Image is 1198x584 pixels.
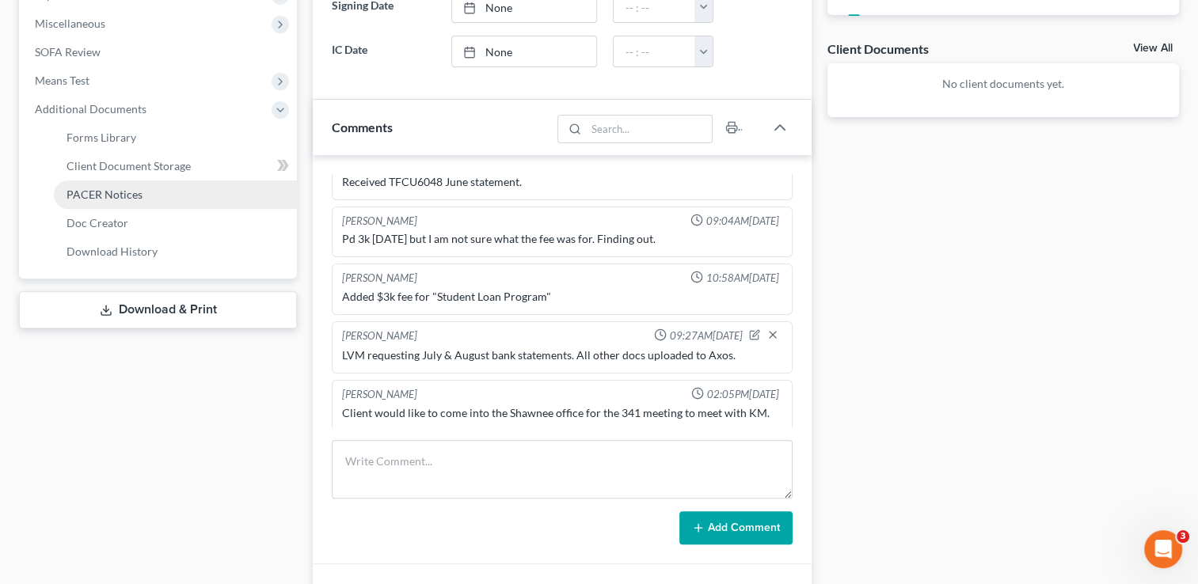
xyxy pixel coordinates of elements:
[586,116,712,142] input: Search...
[707,387,779,402] span: 02:05PM[DATE]
[35,74,89,87] span: Means Test
[679,511,793,544] button: Add Comment
[670,328,743,343] span: 09:27AM[DATE]
[342,231,782,247] div: Pd 3k [DATE] but I am not sure what the fee was for. Finding out.
[342,214,417,229] div: [PERSON_NAME]
[35,102,146,116] span: Additional Documents
[342,347,782,363] div: LVM requesting July & August bank statements. All other docs uploaded to Axos.
[19,291,297,328] a: Download & Print
[67,245,158,258] span: Download History
[869,11,1010,27] span: Credit Counseling Certificate
[840,76,1166,92] p: No client documents yet.
[67,216,128,229] span: Doc Creator
[67,131,136,144] span: Forms Library
[22,38,297,66] a: SOFA Review
[54,209,297,237] a: Doc Creator
[1144,530,1182,568] iframe: Intercom live chat
[706,214,779,229] span: 09:04AM[DATE]
[324,36,443,67] label: IC Date
[614,36,695,66] input: -- : --
[332,119,393,135] span: Comments
[1177,530,1189,543] span: 3
[35,17,105,30] span: Miscellaneous
[54,123,297,152] a: Forms Library
[54,180,297,209] a: PACER Notices
[827,40,929,57] div: Client Documents
[452,36,597,66] a: None
[1133,43,1173,54] a: View All
[54,152,297,180] a: Client Document Storage
[342,271,417,286] div: [PERSON_NAME]
[342,328,417,344] div: [PERSON_NAME]
[342,289,782,305] div: Added $3k fee for "Student Loan Program"
[342,387,417,402] div: [PERSON_NAME]
[706,271,779,286] span: 10:58AM[DATE]
[54,237,297,266] a: Download History
[67,188,143,201] span: PACER Notices
[342,405,782,421] div: Client would like to come into the Shawnee office for the 341 meeting to meet with KM.
[342,174,782,190] div: Received TFCU6048 June statement.
[67,159,191,173] span: Client Document Storage
[35,45,101,59] span: SOFA Review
